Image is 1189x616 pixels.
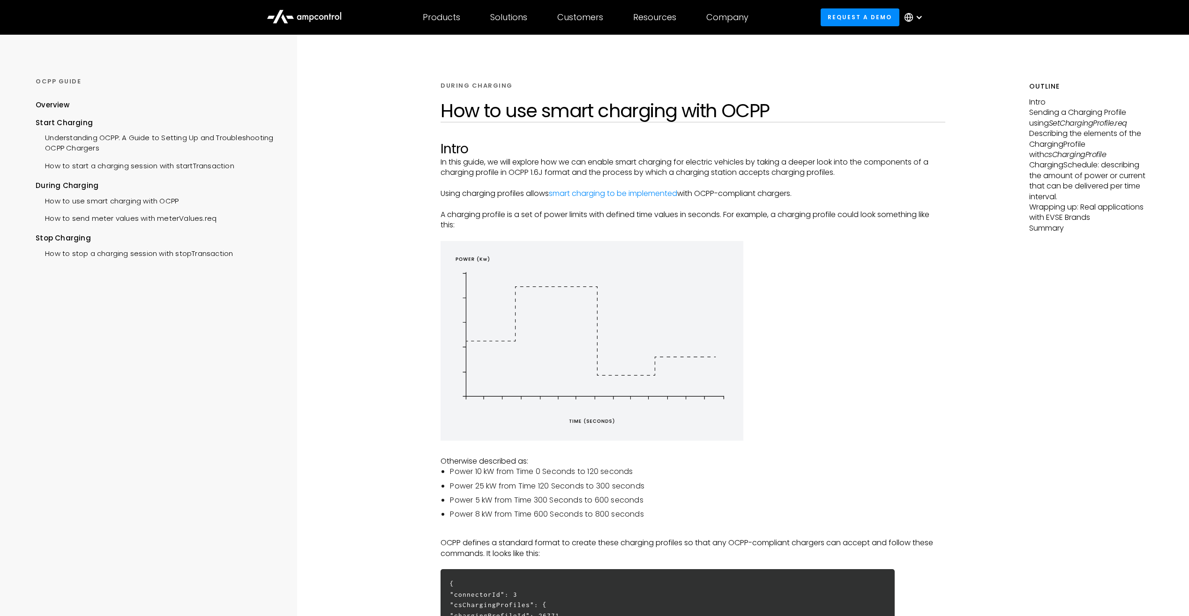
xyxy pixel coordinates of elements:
[36,233,273,243] div: Stop Charging
[549,188,677,199] a: smart charging to be implemented
[557,12,603,23] div: Customers
[441,559,945,569] p: ‍
[36,180,273,191] div: During Charging
[633,12,676,23] div: Resources
[450,495,945,505] li: Power 5 kW from Time 300 Seconds to 600 seconds
[490,12,527,23] div: Solutions
[441,527,945,538] p: ‍
[450,466,945,477] li: Power 10 kW from Time 0 Seconds to 120 seconds
[36,77,273,86] div: OCPP GUIDE
[441,82,513,90] div: DURING CHARGING
[423,12,460,23] div: Products
[36,191,179,209] a: How to use smart charging with OCPP
[706,12,748,23] div: Company
[1029,128,1153,160] p: Describing the elements of the ChargingProfile with
[441,99,945,122] h1: How to use smart charging with OCPP
[441,445,945,456] p: ‍
[1049,118,1127,128] em: SetChargingProfile.req
[1029,160,1153,202] p: ChargingSchedule: describing the amount of power or current that can be delivered per time interval.
[1029,202,1153,223] p: Wrapping up: Real applications with EVSE Brands
[36,156,234,173] a: How to start a charging session with startTransaction
[441,188,945,199] p: Using charging profiles allows with OCPP-compliant chargers.
[1029,107,1153,128] p: Sending a Charging Profile using
[441,231,945,241] p: ‍
[36,209,217,226] a: How to send meter values with meterValues.req
[821,8,899,26] a: Request a demo
[1044,149,1107,160] em: csChargingProfile
[441,141,945,157] h2: Intro
[441,178,945,188] p: ‍
[1029,82,1153,91] h5: Outline
[441,241,743,441] img: energy diagram
[441,538,945,559] p: OCPP defines a standard format to create these charging profiles so that any OCPP-compliant charg...
[36,244,233,261] a: How to stop a charging session with stopTransaction
[36,118,273,128] div: Start Charging
[36,128,273,156] a: Understanding OCPP: A Guide to Setting Up and Troubleshooting OCPP Chargers
[441,199,945,209] p: ‍
[441,456,945,466] p: Otherwise described as:
[441,210,945,231] p: A charging profile is a set of power limits with defined time values in seconds. For example, a c...
[441,157,945,178] p: In this guide, we will explore how we can enable smart charging for electric vehicles by taking a...
[36,100,69,117] a: Overview
[1029,223,1153,233] p: Summary
[450,509,945,519] li: Power 8 kW from Time 600 Seconds to 800 seconds
[450,481,945,491] li: Power 25 kW from Time 120 Seconds to 300 seconds
[36,100,69,110] div: Overview
[1029,97,1153,107] p: Intro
